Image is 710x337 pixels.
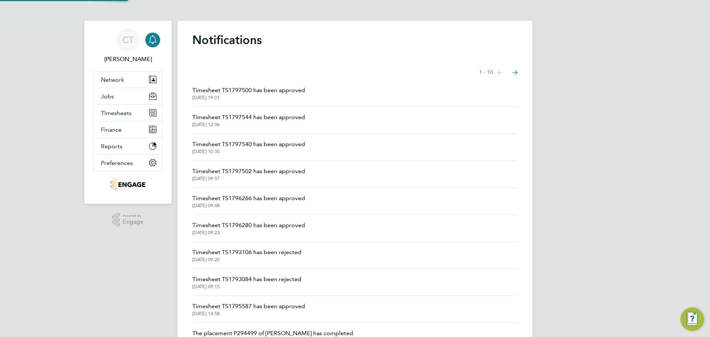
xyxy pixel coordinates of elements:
[680,307,704,331] button: Engage Resource Center
[192,284,301,290] span: [DATE] 09:15
[101,143,122,150] span: Reports
[111,179,145,191] img: thornbaker-logo-retina.png
[192,167,305,176] span: Timesheet TS1797502 has been approved
[192,203,305,209] span: [DATE] 09:48
[192,86,305,95] span: Timesheet TS1797500 has been approved
[192,194,305,209] a: Timesheet TS1796266 has been approved[DATE] 09:48
[94,138,162,154] button: Reports
[192,230,305,236] span: [DATE] 09:23
[192,302,305,317] a: Timesheet TS1795587 has been approved[DATE] 14:58
[192,113,305,128] a: Timesheet TS1797544 has been approved[DATE] 12:06
[192,248,301,257] span: Timesheet TS1793106 has been rejected
[192,149,305,155] span: [DATE] 10:35
[192,311,305,317] span: [DATE] 14:58
[192,275,301,284] span: Timesheet TS1793084 has been rejected
[192,302,305,311] span: Timesheet TS1795587 has been approved
[101,159,133,166] span: Preferences
[192,248,301,263] a: Timesheet TS1793106 has been rejected[DATE] 09:20
[192,167,305,182] a: Timesheet TS1797502 has been approved[DATE] 09:57
[101,93,114,100] span: Jobs
[93,179,163,191] a: Go to home page
[93,55,163,64] span: Chloe Taquin
[94,155,162,171] button: Preferences
[192,140,305,149] span: Timesheet TS1797540 has been approved
[192,113,305,122] span: Timesheet TS1797544 has been approved
[84,21,172,204] nav: Main navigation
[479,69,493,76] span: 1 - 10
[192,176,305,182] span: [DATE] 09:57
[192,257,301,263] span: [DATE] 09:20
[192,33,518,47] h1: Notifications
[123,213,143,219] span: Powered by
[123,219,143,225] span: Engage
[192,140,305,155] a: Timesheet TS1797540 has been approved[DATE] 10:35
[101,76,124,83] span: Network
[101,109,132,117] span: Timesheets
[192,122,305,128] span: [DATE] 12:06
[93,28,163,64] a: CT[PERSON_NAME]
[94,71,162,88] button: Network
[192,95,305,101] span: [DATE] 19:01
[94,105,162,121] button: Timesheets
[192,194,305,203] span: Timesheet TS1796266 has been approved
[122,35,134,45] span: CT
[192,221,305,230] span: Timesheet TS1796280 has been approved
[112,213,144,227] a: Powered byEngage
[101,126,122,133] span: Finance
[94,121,162,138] button: Finance
[94,88,162,104] button: Jobs
[192,86,305,101] a: Timesheet TS1797500 has been approved[DATE] 19:01
[479,65,518,80] nav: Select page of notifications list
[192,221,305,236] a: Timesheet TS1796280 has been approved[DATE] 09:23
[192,275,301,290] a: Timesheet TS1793084 has been rejected[DATE] 09:15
